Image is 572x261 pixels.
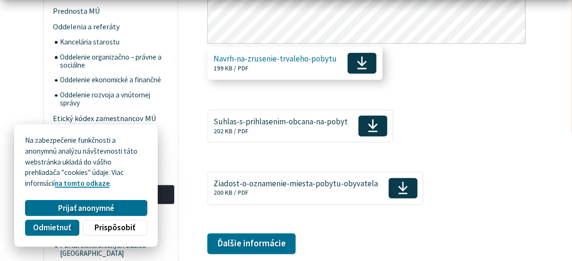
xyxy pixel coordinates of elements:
p: Na zabezpečenie funkčnosti a anonymnú analýzu návštevnosti táto webstránka ukladá do vášho prehli... [25,135,147,189]
span: 202 KB / PDF [213,127,248,135]
span: 199 KB / PDF [213,64,248,72]
a: Ďalšie informácie [207,234,296,254]
a: na tomto odkaze [55,179,110,188]
a: Oddelenie ekonomické a finančné [55,73,174,88]
span: Prijať anonymné [58,203,114,213]
span: Prispôsobiť [94,223,135,233]
button: Odmietnuť [25,220,79,236]
span: Kancelária starostu [60,35,169,50]
span: Oddelenie organizačno – právne a sociálne [60,50,169,73]
span: Suhlas-s-prihlasenim-obcana-na-pobyt [213,117,348,126]
a: Oddelenia a referáty [48,19,174,35]
a: Oddelenie organizačno – právne a sociálne [55,50,174,73]
a: Navrh-na-zrusenie-trvaleho-pobytu199 KB / PDF [207,47,383,80]
button: Prijať anonymné [25,200,147,216]
span: Etický kódex zamestnancov MÚ [53,111,169,126]
a: Prednosta MÚ [48,3,174,19]
span: Oddelenie ekonomické a finančné [60,73,169,88]
button: Prispôsobiť [83,220,147,236]
span: Odmietnuť [33,223,71,233]
a: Oddelenie rozvoja a vnútornej správy [55,88,174,111]
a: Suhlas-s-prihlasenim-obcana-na-pobyt202 KB / PDF [207,110,393,143]
span: 200 KB / PDF [213,189,248,197]
span: Navrh-na-zrusenie-trvaleho-pobytu [213,54,337,63]
span: Ziadost-o-oznamenie-miesta-pobytu-obyvatela [213,180,378,189]
a: Kancelária starostu [55,35,174,50]
span: Oddelenie rozvoja a vnútornej správy [60,88,169,111]
span: Oddelenia a referáty [53,19,169,35]
a: Etický kódex zamestnancov MÚ [48,111,174,126]
a: Ziadost-o-oznamenie-miesta-pobytu-obyvatela200 KB / PDF [207,172,424,205]
span: Prednosta MÚ [53,3,169,19]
